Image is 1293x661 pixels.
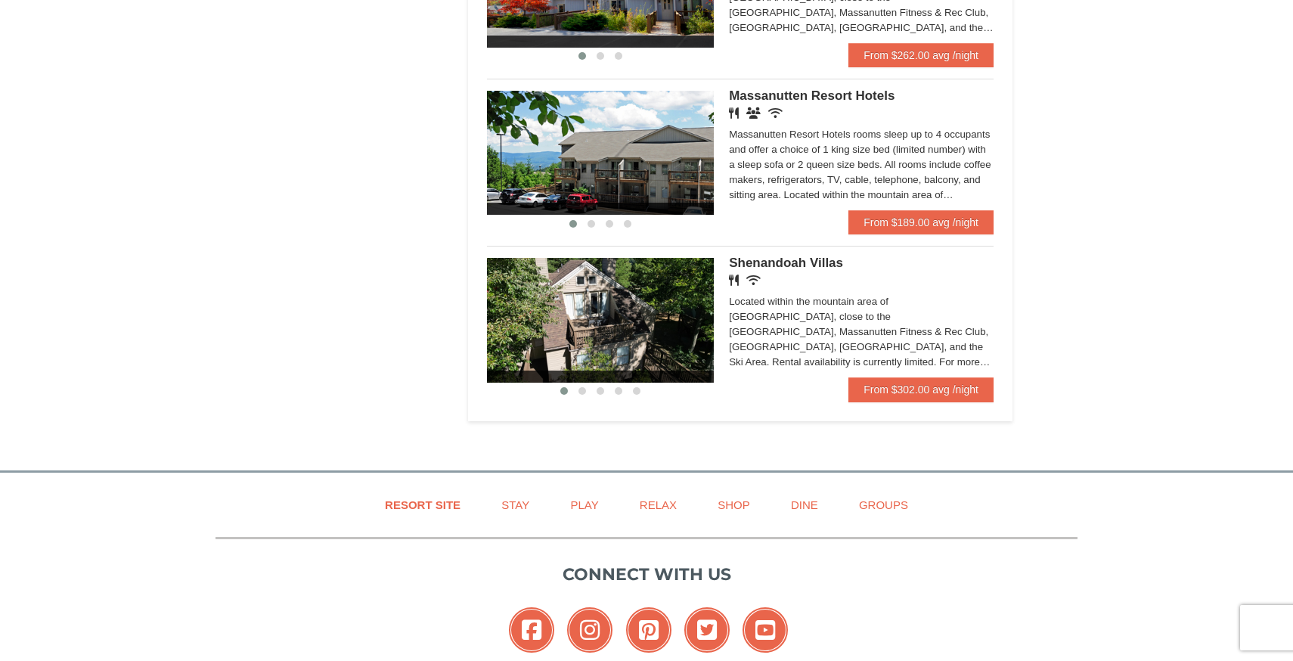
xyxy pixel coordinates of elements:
span: Shenandoah Villas [729,256,843,270]
a: From $189.00 avg /night [848,210,994,234]
a: Stay [482,488,548,522]
span: Massanutten Resort Hotels [729,88,895,103]
a: Shop [699,488,769,522]
i: Restaurant [729,275,739,286]
a: From $302.00 avg /night [848,377,994,402]
i: Banquet Facilities [746,107,761,119]
a: Play [551,488,617,522]
a: Resort Site [366,488,479,522]
i: Restaurant [729,107,739,119]
a: Dine [772,488,837,522]
a: Relax [621,488,696,522]
div: Located within the mountain area of [GEOGRAPHIC_DATA], close to the [GEOGRAPHIC_DATA], Massanutte... [729,294,994,370]
p: Connect with us [215,562,1077,587]
div: Massanutten Resort Hotels rooms sleep up to 4 occupants and offer a choice of 1 king size bed (li... [729,127,994,203]
i: Wireless Internet (free) [746,275,761,286]
i: Wireless Internet (free) [768,107,783,119]
a: Groups [840,488,927,522]
a: From $262.00 avg /night [848,43,994,67]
